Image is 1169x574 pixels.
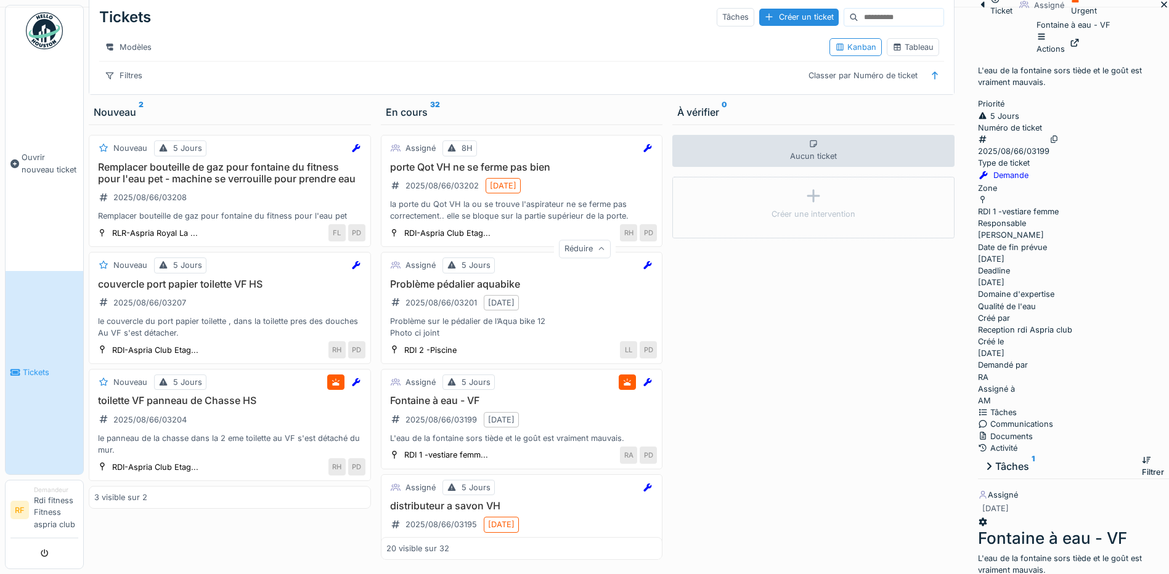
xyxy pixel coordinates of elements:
[978,371,988,383] div: RA
[488,414,515,426] div: [DATE]
[978,206,1059,217] div: RDI 1 -vestiare femme
[672,135,955,167] div: Aucun ticket
[113,192,187,203] div: 2025/08/66/03208
[6,56,83,271] a: Ouvrir nouveau ticket
[1142,455,1164,478] div: Filtrer
[173,376,202,388] div: 5 Jours
[113,414,187,426] div: 2025/08/66/03204
[10,485,78,538] a: RF DemandeurRdi fitness Fitness aspria club
[112,344,198,356] div: RDI-Aspria Club Etag...
[386,161,658,173] h3: porte Qot VH ne se ferme pas bien
[94,491,147,503] div: 3 visible sur 2
[462,376,491,388] div: 5 Jours
[978,217,1169,241] div: [PERSON_NAME]
[978,288,1169,312] div: Qualité de l'eau
[6,271,83,474] a: Tickets
[978,98,1169,110] div: Priorité
[803,67,923,84] div: Classer par Numéro de ticket
[386,543,449,554] div: 20 visible sur 32
[993,169,1028,181] div: Demande
[405,414,477,426] div: 2025/08/66/03199
[835,41,876,53] div: Kanban
[26,12,63,49] img: Badge_color-CXgf-gQk.svg
[404,449,488,461] div: RDI 1 -vestiare femm...
[94,105,366,119] div: Nouveau
[405,297,477,309] div: 2025/08/66/03201
[328,224,346,241] div: FL
[462,142,473,154] div: 8H
[978,122,1169,134] div: Numéro de ticket
[405,259,436,271] div: Assigné
[978,241,1169,253] div: Date de fin prévue
[1037,19,1110,55] div: Fontaine à eau - VF
[1032,459,1035,474] sup: 1
[94,210,365,222] div: Remplacer bouteille de gaz pour fontaine du fitness pour l'eau pet
[772,208,855,220] div: Créer une intervention
[978,145,1049,157] div: 2025/08/66/03199
[94,278,365,290] h3: couvercle port papier toilette VF HS
[99,67,148,84] div: Filtres
[94,432,365,456] div: le panneau de la chasse dans la 2 eme toilette au VF s'est détaché du mur.
[328,341,346,358] div: RH
[404,344,457,356] div: RDI 2 -Piscine
[113,259,147,271] div: Nouveau
[173,259,202,271] div: 5 Jours
[34,485,78,535] li: Rdi fitness Fitness aspria club
[348,458,365,475] div: PD
[978,418,1169,430] div: Communications
[405,519,477,530] div: 2025/08/66/03195
[978,110,1169,122] div: 5 Jours
[348,224,365,241] div: PD
[430,105,440,119] sup: 32
[677,105,950,119] div: À vérifier
[462,482,491,493] div: 5 Jours
[978,157,1169,169] div: Type de ticket
[978,65,1169,88] p: L'eau de la fontaine sors tiède et le goût est vraiment mauvais.
[112,227,198,239] div: RLR-Aspria Royal La ...
[99,1,151,33] div: Tickets
[978,383,1169,395] div: Assigné à
[405,142,436,154] div: Assigné
[386,105,658,119] div: En cours
[113,297,186,309] div: 2025/08/66/03207
[34,485,78,495] div: Demandeur
[488,519,515,530] div: [DATE]
[490,180,516,192] div: [DATE]
[759,9,839,25] div: Créer un ticket
[722,105,727,119] sup: 0
[640,341,657,358] div: PD
[978,288,1169,300] div: Domaine d'expertise
[990,5,1012,17] div: Ticket
[99,38,157,56] div: Modèles
[978,406,1169,418] div: Tâches
[1071,5,1097,17] div: Urgent
[113,142,147,154] div: Nouveau
[978,347,1004,359] div: [DATE]
[139,105,144,119] sup: 2
[978,182,1169,194] div: Zone
[405,180,479,192] div: 2025/08/66/03202
[405,482,436,493] div: Assigné
[112,461,198,473] div: RDI-Aspria Club Etag...
[113,376,147,388] div: Nouveau
[386,278,658,290] h3: Problème pédalier aquabike
[404,227,491,239] div: RDI-Aspria Club Etag...
[978,253,1004,265] div: [DATE]
[328,458,346,475] div: RH
[640,224,657,241] div: PD
[978,489,1169,501] div: Assigné
[94,395,365,406] h3: toilette VF panneau de Chasse HS
[10,501,29,519] li: RF
[173,142,202,154] div: 5 Jours
[94,161,365,185] h3: Remplacer bouteille de gaz pour fontaine du fitness pour l'eau pet - machine se verrouille pour p...
[640,447,657,464] div: PD
[1037,31,1065,55] div: Actions
[892,41,934,53] div: Tableau
[978,217,1169,229] div: Responsable
[348,341,365,358] div: PD
[559,240,611,258] div: Réduire
[620,447,637,464] div: RA
[620,341,637,358] div: LL
[978,442,1169,454] div: Activité
[386,395,658,406] h3: Fontaine à eau - VF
